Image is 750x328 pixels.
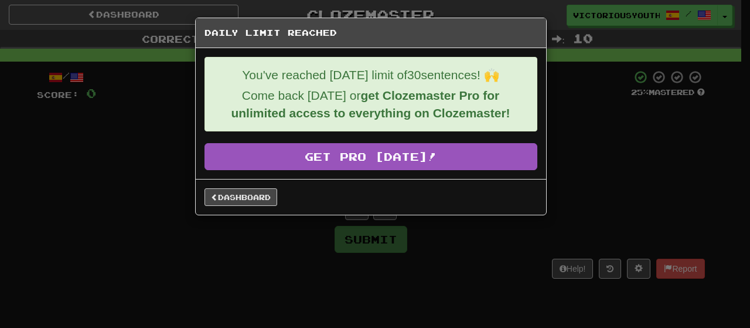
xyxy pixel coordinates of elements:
p: You've reached [DATE] limit of 30 sentences! 🙌 [214,66,528,84]
strong: get Clozemaster Pro for unlimited access to everything on Clozemaster! [231,89,510,120]
a: Get Pro [DATE]! [204,143,537,170]
p: Come back [DATE] or [214,87,528,122]
a: Dashboard [204,188,277,206]
h5: Daily Limit Reached [204,27,537,39]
